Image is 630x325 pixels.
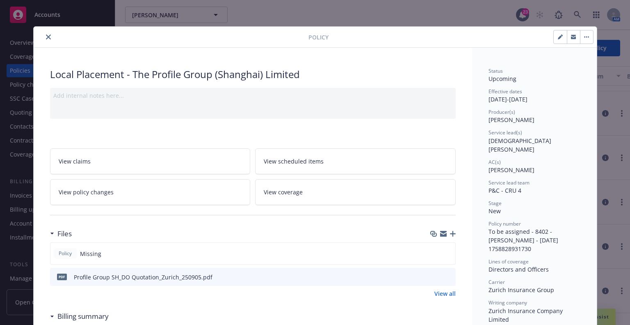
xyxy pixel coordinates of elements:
span: View policy changes [59,188,114,196]
span: Lines of coverage [488,258,529,265]
span: View scheduled items [264,157,324,166]
button: download file [432,273,438,281]
span: Stage [488,200,502,207]
a: View claims [50,148,251,174]
a: View policy changes [50,179,251,205]
span: Effective dates [488,88,522,95]
div: Directors and Officers [488,265,580,274]
span: Service lead(s) [488,129,522,136]
span: Status [488,67,503,74]
h3: Files [57,228,72,239]
span: Zurich Insurance Company Limited [488,307,564,323]
span: Policy number [488,220,521,227]
span: Policy [57,250,73,257]
span: To be assigned - 8402 - [PERSON_NAME] - [DATE] 1758828931730 [488,228,560,253]
span: AC(s) [488,159,501,166]
div: [DATE] - [DATE] [488,88,580,104]
div: Billing summary [50,311,109,322]
span: Missing [80,249,101,258]
a: View all [434,289,456,298]
span: View claims [59,157,91,166]
span: Service lead team [488,179,530,186]
h3: Billing summary [57,311,109,322]
span: Carrier [488,279,505,286]
span: [PERSON_NAME] [488,116,534,124]
span: Writing company [488,299,527,306]
span: P&C - CRU 4 [488,187,521,194]
div: Local Placement - The Profile Group (Shanghai) Limited [50,67,456,81]
a: View coverage [255,179,456,205]
div: Profile Group SH_DO Quotation_Zurich_250905.pdf [74,273,212,281]
span: New [488,207,501,215]
span: Producer(s) [488,108,515,115]
div: Files [50,228,72,239]
button: close [43,32,53,42]
span: View coverage [264,188,303,196]
span: Zurich Insurance Group [488,286,554,294]
a: View scheduled items [255,148,456,174]
span: [PERSON_NAME] [488,166,534,174]
span: [DEMOGRAPHIC_DATA][PERSON_NAME] [488,137,551,153]
div: Add internal notes here... [53,91,452,100]
span: Policy [308,33,329,41]
span: Upcoming [488,75,516,83]
button: preview file [445,273,452,281]
span: pdf [57,274,67,280]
